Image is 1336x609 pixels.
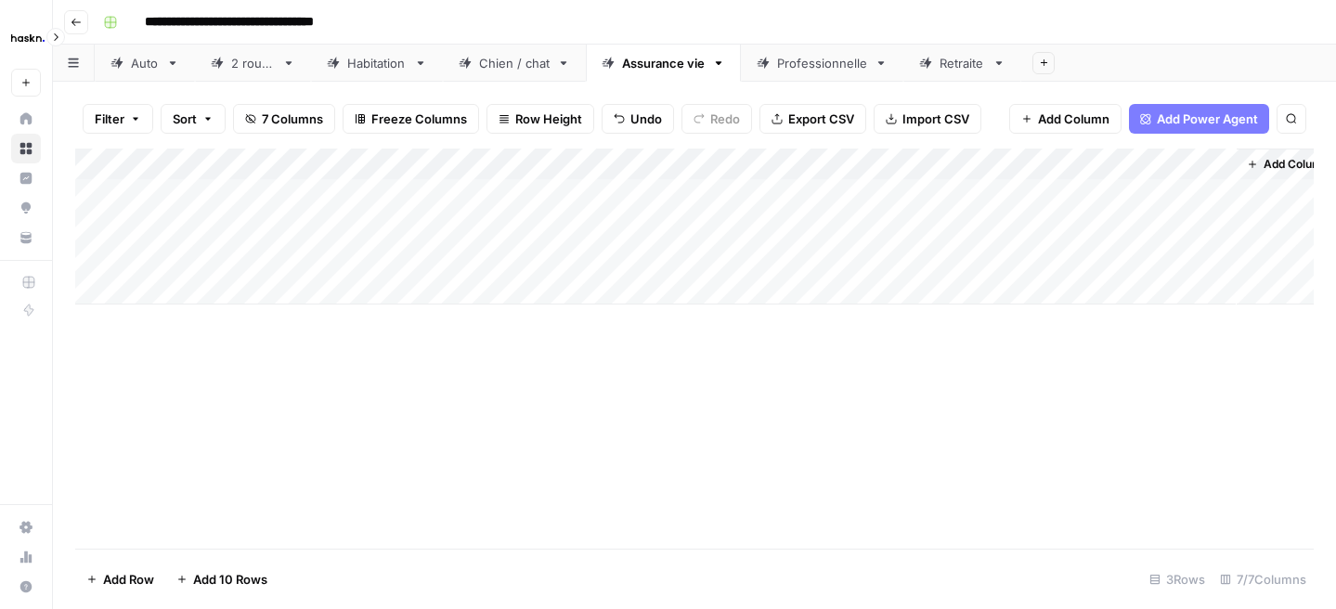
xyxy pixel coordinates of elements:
button: Add Column [1239,152,1336,176]
span: Freeze Columns [371,110,467,128]
button: Help + Support [11,572,41,602]
div: Auto [131,54,159,72]
a: Auto [95,45,195,82]
div: Habitation [347,54,407,72]
span: Redo [710,110,740,128]
div: Assurance vie [622,54,705,72]
a: Chien / chat [443,45,586,82]
span: Row Height [515,110,582,128]
div: Retraite [940,54,985,72]
span: Undo [630,110,662,128]
a: Your Data [11,223,41,253]
button: Export CSV [759,104,866,134]
button: Workspace: Haskn [11,15,41,61]
a: Browse [11,134,41,163]
button: Row Height [486,104,594,134]
span: Add 10 Rows [193,570,267,589]
span: Add Column [1264,156,1329,173]
span: Add Power Agent [1157,110,1258,128]
div: 3 Rows [1142,564,1213,594]
a: Home [11,104,41,134]
button: 7 Columns [233,104,335,134]
button: Add Column [1009,104,1122,134]
a: Assurance vie [586,45,741,82]
a: Insights [11,163,41,193]
span: Filter [95,110,124,128]
span: Add Row [103,570,154,589]
span: 7 Columns [262,110,323,128]
a: Usage [11,542,41,572]
img: Haskn Logo [11,21,45,55]
a: Opportunities [11,193,41,223]
a: Retraite [903,45,1021,82]
div: Professionnelle [777,54,867,72]
span: Import CSV [902,110,969,128]
button: Redo [681,104,752,134]
button: Filter [83,104,153,134]
a: 2 roues [195,45,311,82]
span: Add Column [1038,110,1109,128]
a: Habitation [311,45,443,82]
button: Add 10 Rows [165,564,279,594]
button: Import CSV [874,104,981,134]
a: Professionnelle [741,45,903,82]
button: Undo [602,104,674,134]
span: Sort [173,110,197,128]
a: Settings [11,512,41,542]
button: Add Power Agent [1129,104,1269,134]
div: 2 roues [231,54,275,72]
button: Add Row [75,564,165,594]
div: Chien / chat [479,54,550,72]
button: Sort [161,104,226,134]
span: Export CSV [788,110,854,128]
div: 7/7 Columns [1213,564,1314,594]
button: Freeze Columns [343,104,479,134]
